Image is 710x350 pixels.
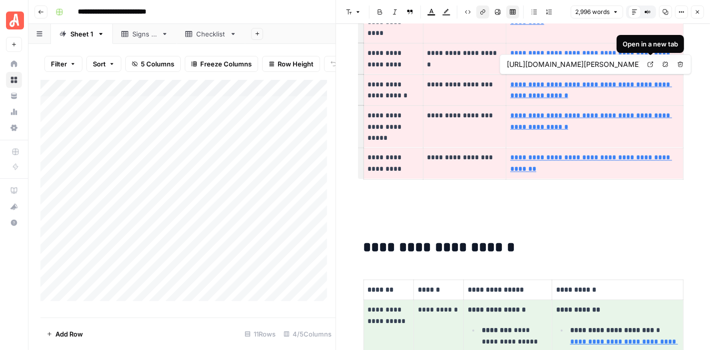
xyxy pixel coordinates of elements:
button: 5 Columns [125,56,181,72]
span: Filter [51,59,67,69]
a: AirOps Academy [6,183,22,199]
a: Usage [6,104,22,120]
span: Freeze Columns [200,59,252,69]
button: Sort [86,56,121,72]
div: Checklist [196,29,226,39]
span: Sort [93,59,106,69]
button: Row Height [262,56,320,72]
div: 4/5 Columns [280,326,336,342]
button: 2,996 words [571,5,623,18]
img: Angi Logo [6,11,24,29]
a: Signs of [113,24,177,44]
span: 2,996 words [575,7,610,16]
div: Sheet 1 [70,29,93,39]
a: Browse [6,72,22,88]
a: Settings [6,120,22,136]
button: Help + Support [6,215,22,231]
button: Filter [44,56,82,72]
div: What's new? [6,199,21,214]
button: Freeze Columns [185,56,258,72]
button: Add Row [40,326,89,342]
span: 5 Columns [141,59,174,69]
div: Open in a new tab [623,39,678,49]
button: What's new? [6,199,22,215]
a: Your Data [6,88,22,104]
div: 11 Rows [241,326,280,342]
a: Checklist [177,24,245,44]
span: Add Row [55,329,83,339]
a: Sheet 1 [51,24,113,44]
div: Signs of [132,29,157,39]
a: Home [6,56,22,72]
span: Row Height [278,59,314,69]
button: Workspace: Angi [6,8,22,33]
